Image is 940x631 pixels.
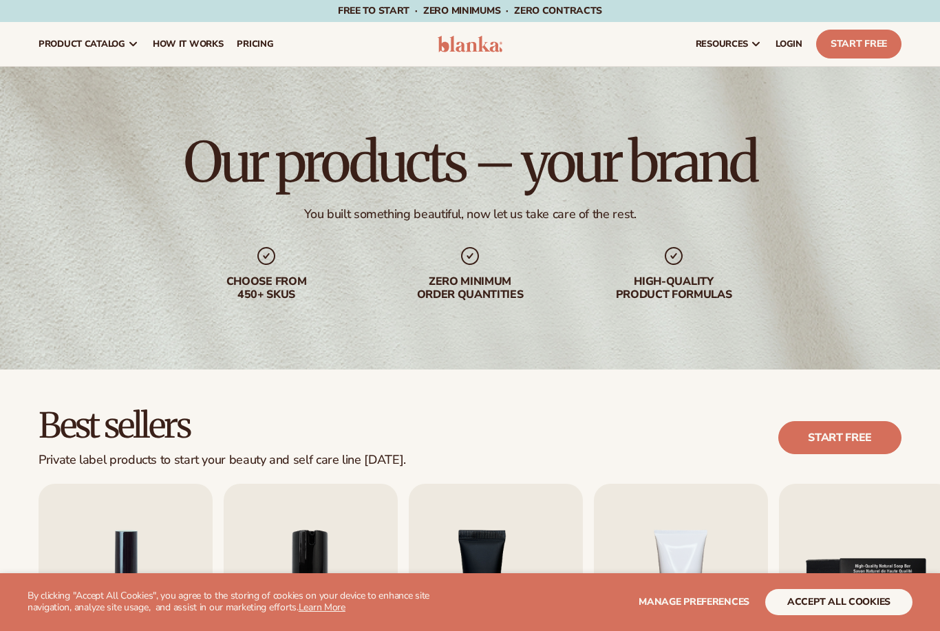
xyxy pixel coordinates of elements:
a: pricing [230,22,280,66]
span: How It Works [153,39,224,50]
img: logo [438,36,502,52]
a: How It Works [146,22,231,66]
span: pricing [237,39,273,50]
button: accept all cookies [765,589,912,615]
a: resources [689,22,769,66]
a: product catalog [32,22,146,66]
span: Manage preferences [639,595,749,608]
a: Learn More [299,601,345,614]
span: LOGIN [776,39,802,50]
a: Start Free [816,30,901,58]
div: High-quality product formulas [586,275,762,301]
button: Manage preferences [639,589,749,615]
p: By clicking "Accept All Cookies", you agree to the storing of cookies on your device to enhance s... [28,590,469,614]
div: Private label products to start your beauty and self care line [DATE]. [39,453,406,468]
div: Choose from 450+ Skus [178,275,354,301]
a: Start free [778,421,901,454]
a: LOGIN [769,22,809,66]
div: Zero minimum order quantities [382,275,558,301]
span: product catalog [39,39,125,50]
span: Free to start · ZERO minimums · ZERO contracts [338,4,602,17]
span: resources [696,39,748,50]
h1: Our products – your brand [184,135,756,190]
h2: Best sellers [39,408,406,445]
div: You built something beautiful, now let us take care of the rest. [304,206,637,222]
